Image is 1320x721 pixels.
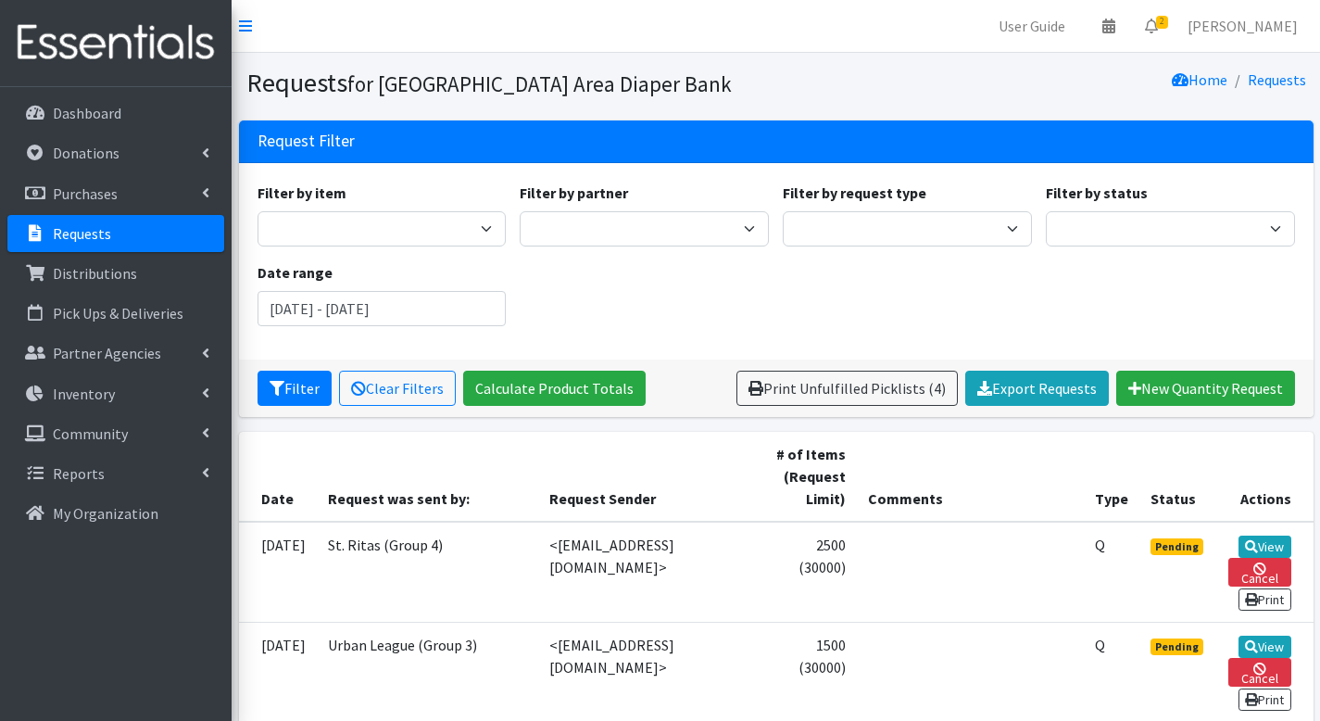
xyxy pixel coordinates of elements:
a: Distributions [7,255,224,292]
p: Distributions [53,264,137,283]
a: Calculate Product Totals [463,371,646,406]
a: Requests [1248,70,1306,89]
a: Donations [7,134,224,171]
label: Filter by request type [783,182,926,204]
p: Donations [53,144,119,162]
th: Type [1084,432,1139,522]
input: January 1, 2011 - December 31, 2011 [258,291,507,326]
th: Actions [1217,432,1314,522]
span: Pending [1150,639,1203,655]
a: Reports [7,455,224,492]
label: Filter by item [258,182,346,204]
label: Filter by status [1046,182,1148,204]
a: User Guide [984,7,1080,44]
p: Inventory [53,385,115,403]
a: Print Unfulfilled Picklists (4) [736,371,958,406]
a: Cancel [1228,658,1291,687]
td: 2500 (30000) [762,522,858,623]
th: # of Items (Request Limit) [762,432,858,522]
p: Dashboard [53,104,121,122]
a: My Organization [7,495,224,532]
a: Purchases [7,175,224,212]
th: Date [239,432,317,522]
p: Partner Agencies [53,344,161,362]
a: Community [7,415,224,452]
img: HumanEssentials [7,12,224,74]
abbr: Quantity [1095,536,1105,554]
p: Community [53,424,128,443]
p: Requests [53,224,111,243]
p: Reports [53,464,105,483]
a: Print [1238,689,1291,711]
a: View [1238,536,1291,558]
a: Clear Filters [339,371,456,406]
a: View [1238,636,1291,658]
td: St. Ritas (Group 4) [317,522,539,623]
a: Inventory [7,375,224,412]
th: Request Sender [538,432,762,522]
a: Cancel [1228,558,1291,587]
a: Pick Ups & Deliveries [7,295,224,332]
abbr: Quantity [1095,636,1105,654]
h1: Requests [246,67,770,99]
span: Pending [1150,538,1203,555]
th: Status [1139,432,1217,522]
a: [PERSON_NAME] [1173,7,1313,44]
button: Filter [258,371,332,406]
a: Partner Agencies [7,335,224,372]
p: Pick Ups & Deliveries [53,304,183,323]
td: [DATE] [239,522,317,623]
a: Requests [7,215,224,252]
th: Comments [857,432,1084,522]
span: 2 [1156,16,1168,29]
label: Date range [258,261,333,284]
td: <[EMAIL_ADDRESS][DOMAIN_NAME]> [538,522,762,623]
label: Filter by partner [520,182,628,204]
a: Dashboard [7,95,224,132]
a: Export Requests [965,371,1109,406]
h3: Request Filter [258,132,355,151]
a: New Quantity Request [1116,371,1295,406]
p: My Organization [53,504,158,523]
small: for [GEOGRAPHIC_DATA] Area Diaper Bank [347,70,732,97]
a: 2 [1130,7,1173,44]
th: Request was sent by: [317,432,539,522]
p: Purchases [53,184,118,203]
a: Home [1172,70,1227,89]
a: Print [1238,588,1291,611]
